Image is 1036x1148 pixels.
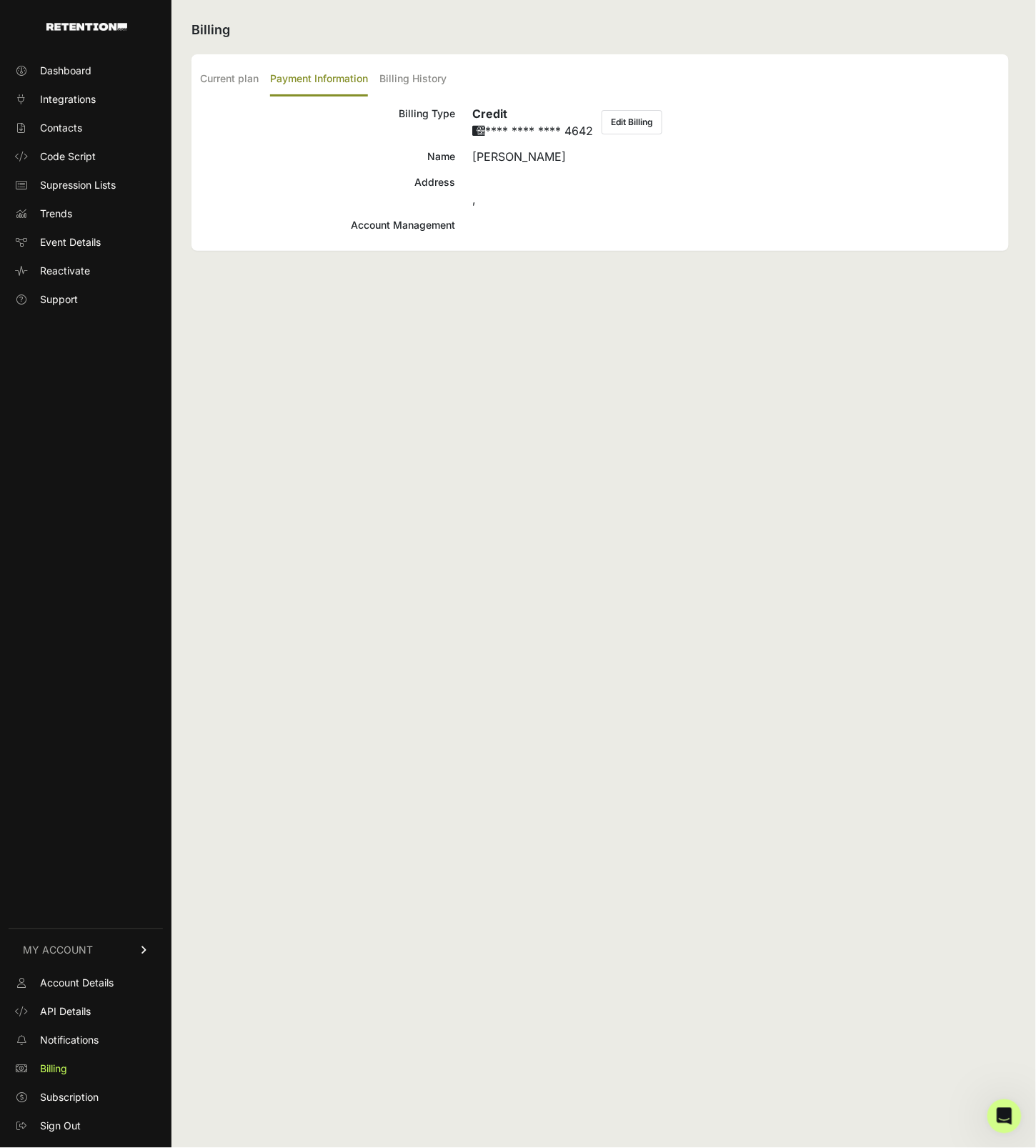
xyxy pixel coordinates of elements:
a: Reactivate [9,259,163,282]
span: Trends [40,207,72,221]
a: MY ACCOUNT [9,929,163,972]
a: Event Details [9,231,163,254]
a: Subscription [9,1087,163,1109]
span: Dashboard [40,64,91,78]
span: Supression Lists [40,178,116,192]
span: Event Details [40,235,101,249]
span: Integrations [40,92,96,107]
span: Contacts [40,121,82,135]
span: Notifications [40,1034,99,1048]
a: Supression Lists [9,174,163,197]
button: Edit Billing [602,110,662,134]
span: Subscription [40,1091,99,1105]
span: MY ACCOUNT [23,944,93,958]
span: Code Script [40,149,96,164]
label: Payment Information [270,63,368,97]
span: Support [40,292,78,307]
div: Account Management [200,217,455,234]
h6: Credit [472,105,593,122]
span: Reactivate [40,264,90,278]
a: Account Details [9,972,163,995]
span: Billing [40,1062,67,1077]
div: [PERSON_NAME] [472,148,1000,165]
a: Dashboard [9,59,163,82]
img: Retention.com [46,23,127,31]
a: Contacts [9,117,163,139]
div: Billing Type [200,105,455,139]
label: Billing History [379,63,447,97]
a: Trends [9,202,163,225]
a: API Details [9,1001,163,1024]
a: Notifications [9,1029,163,1052]
span: Account Details [40,976,114,991]
a: Sign Out [9,1115,163,1138]
iframe: Intercom live chat [987,1099,1022,1134]
a: Support [9,288,163,311]
a: Integrations [9,88,163,111]
div: Name [200,148,455,165]
a: Billing [9,1058,163,1081]
label: Current plan [200,63,259,97]
span: API Details [40,1005,91,1019]
a: Code Script [9,145,163,168]
div: Address [200,174,455,208]
span: Sign Out [40,1119,81,1134]
div: , [472,174,1000,208]
h2: Billing [191,20,1009,40]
